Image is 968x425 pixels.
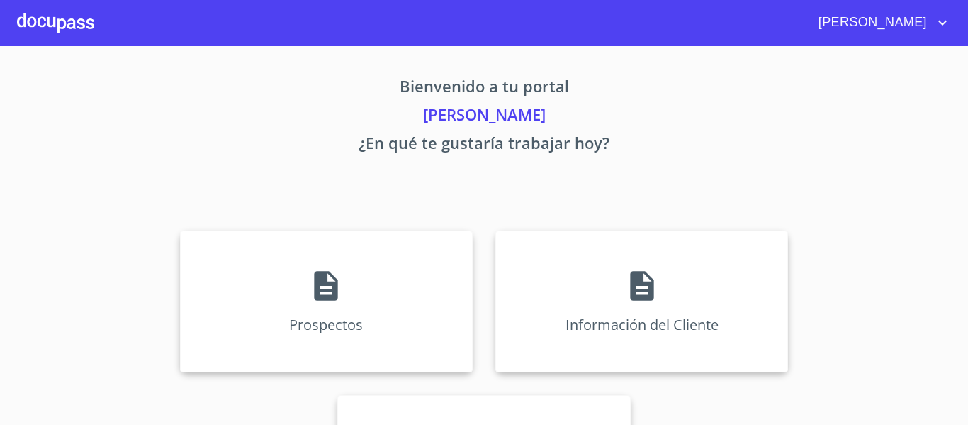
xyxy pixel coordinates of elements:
[47,131,921,160] p: ¿En qué te gustaría trabajar hoy?
[565,315,719,334] p: Información del Cliente
[47,103,921,131] p: [PERSON_NAME]
[289,315,363,334] p: Prospectos
[808,11,951,34] button: account of current user
[47,74,921,103] p: Bienvenido a tu portal
[808,11,934,34] span: [PERSON_NAME]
